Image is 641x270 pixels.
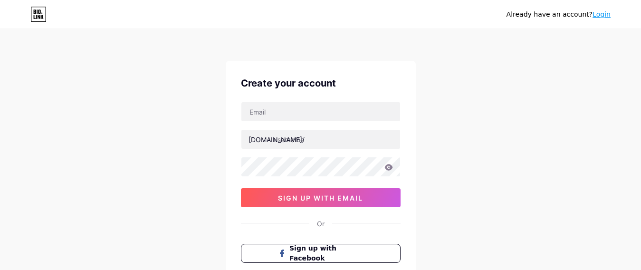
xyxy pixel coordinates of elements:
[593,10,611,18] a: Login
[507,10,611,19] div: Already have an account?
[278,194,363,202] span: sign up with email
[289,243,363,263] span: Sign up with Facebook
[317,219,325,229] div: Or
[241,76,401,90] div: Create your account
[249,135,305,145] div: [DOMAIN_NAME]/
[241,244,401,263] button: Sign up with Facebook
[241,102,400,121] input: Email
[241,130,400,149] input: username
[241,188,401,207] button: sign up with email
